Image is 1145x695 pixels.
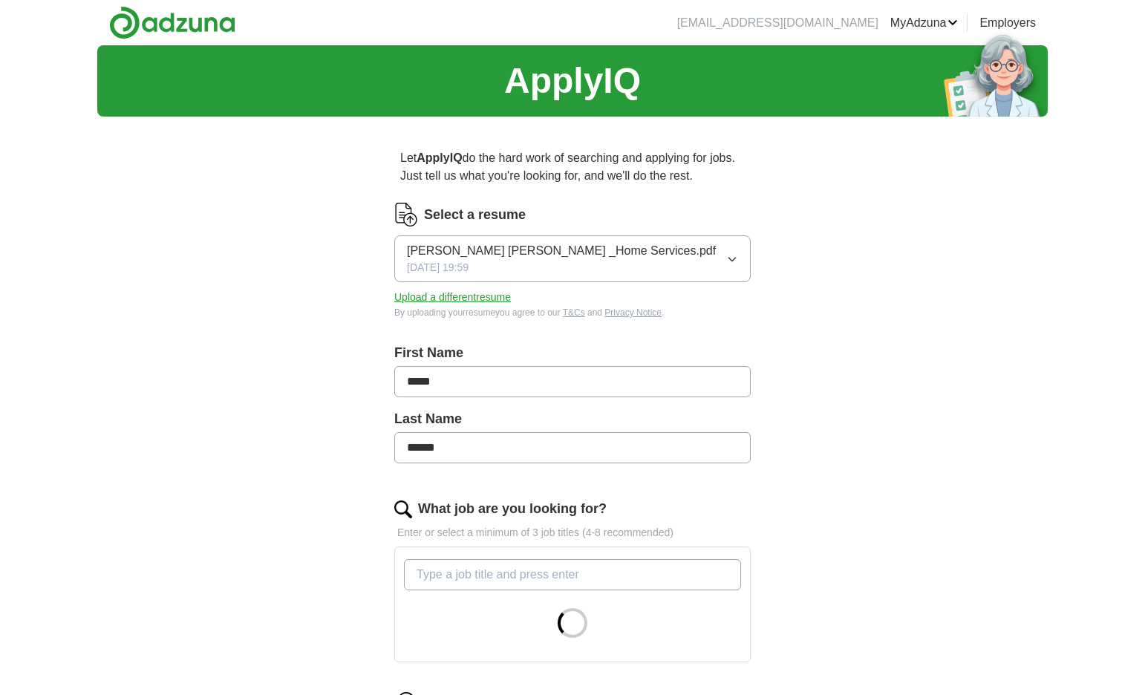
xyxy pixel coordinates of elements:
[394,409,751,429] label: Last Name
[394,500,412,518] img: search.png
[407,242,716,260] span: [PERSON_NAME] [PERSON_NAME] _Home Services.pdf
[677,14,878,32] li: [EMAIL_ADDRESS][DOMAIN_NAME]
[504,54,641,108] h1: ApplyIQ
[979,14,1036,32] a: Employers
[404,559,741,590] input: Type a job title and press enter
[394,235,751,282] button: [PERSON_NAME] [PERSON_NAME] _Home Services.pdf[DATE] 19:59
[407,260,469,275] span: [DATE] 19:59
[394,143,751,191] p: Let do the hard work of searching and applying for jobs. Just tell us what you're looking for, an...
[394,343,751,363] label: First Name
[604,307,662,318] a: Privacy Notice
[418,499,607,519] label: What job are you looking for?
[424,205,526,225] label: Select a resume
[109,6,235,39] img: Adzuna logo
[394,306,751,319] div: By uploading your resume you agree to our and .
[563,307,585,318] a: T&Cs
[890,14,959,32] a: MyAdzuna
[417,151,462,164] strong: ApplyIQ
[394,203,418,226] img: CV Icon
[394,290,511,305] button: Upload a differentresume
[394,525,751,541] p: Enter or select a minimum of 3 job titles (4-8 recommended)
